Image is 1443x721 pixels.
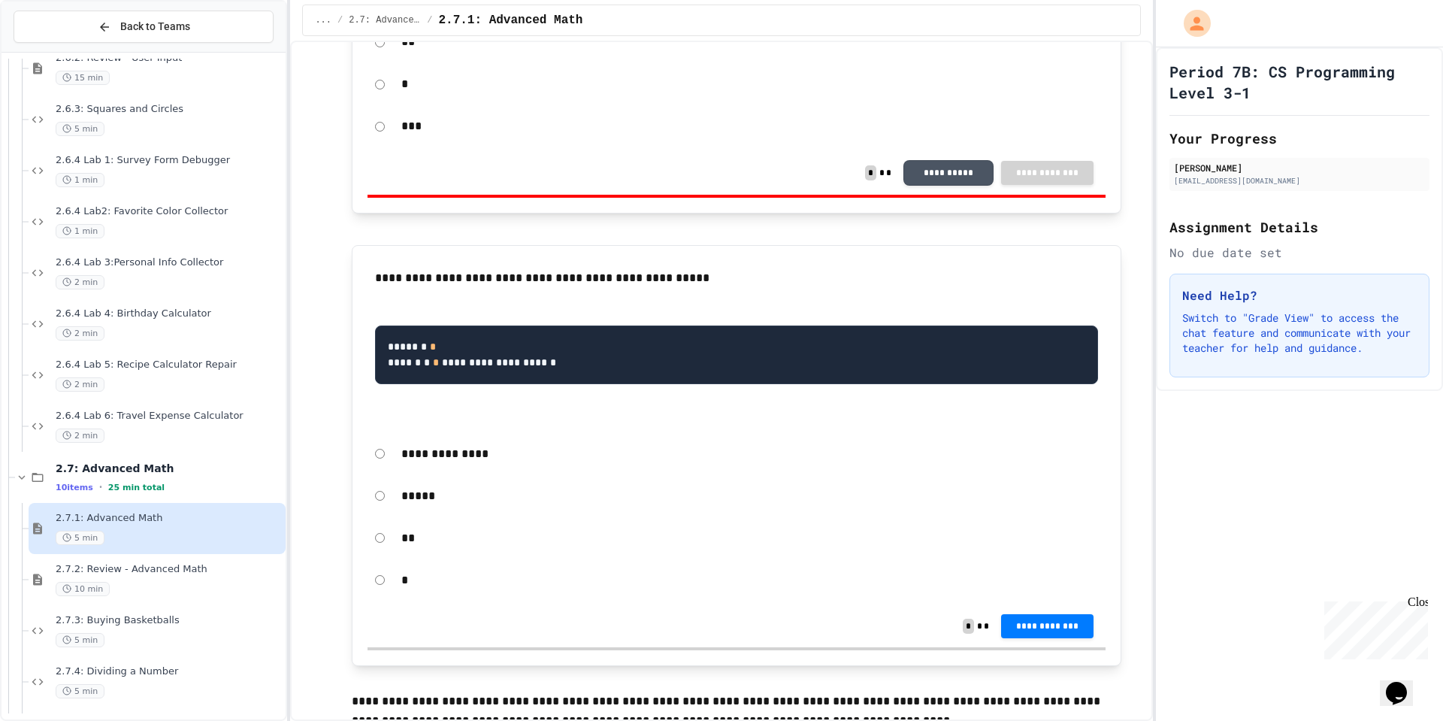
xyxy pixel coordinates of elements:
div: [EMAIL_ADDRESS][DOMAIN_NAME] [1174,175,1425,186]
span: 2.6.2: Review - User Input [56,52,283,65]
span: ... [315,14,331,26]
iframe: chat widget [1380,661,1428,706]
span: 10 items [56,483,93,492]
span: 5 min [56,684,104,698]
h2: Assignment Details [1169,217,1429,238]
span: 2.7.3: Buying Basketballs [56,614,283,627]
span: • [99,481,102,493]
button: Back to Teams [14,11,274,43]
span: / [337,14,343,26]
span: 1 min [56,224,104,238]
iframe: chat widget [1318,595,1428,659]
div: No due date set [1169,244,1429,262]
span: 5 min [56,122,104,136]
span: 2.6.4 Lab 4: Birthday Calculator [56,307,283,320]
span: Back to Teams [120,19,190,35]
span: 15 min [56,71,110,85]
span: 2.7.1: Advanced Math [56,512,283,525]
span: 2.6.4 Lab2: Favorite Color Collector [56,205,283,218]
span: 1 min [56,173,104,187]
span: 2 min [56,326,104,341]
span: 2.6.4 Lab 5: Recipe Calculator Repair [56,359,283,371]
p: Switch to "Grade View" to access the chat feature and communicate with your teacher for help and ... [1182,311,1417,356]
span: 2.7: Advanced Math [56,462,283,475]
span: 2.7.4: Dividing a Number [56,665,283,678]
span: 10 min [56,582,110,596]
span: 2.6.4 Lab 3:Personal Info Collector [56,256,283,269]
span: 2.6.4 Lab 6: Travel Expense Calculator [56,410,283,423]
h1: Period 7B: CS Programming Level 3-1 [1169,61,1429,103]
span: / [427,14,432,26]
span: 5 min [56,633,104,647]
div: Chat with us now!Close [6,6,104,95]
h2: Your Progress [1169,128,1429,149]
span: 2.7.2: Review - Advanced Math [56,563,283,576]
span: 2 min [56,275,104,289]
span: 25 min total [108,483,165,492]
span: 5 min [56,531,104,545]
span: 2.6.3: Squares and Circles [56,103,283,116]
span: 2.7.1: Advanced Math [438,11,582,29]
h3: Need Help? [1182,286,1417,304]
span: 2 min [56,429,104,443]
span: 2.6.4 Lab 1: Survey Form Debugger [56,154,283,167]
div: [PERSON_NAME] [1174,161,1425,174]
div: My Account [1168,6,1215,41]
span: 2.7: Advanced Math [349,14,421,26]
span: 2 min [56,377,104,392]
